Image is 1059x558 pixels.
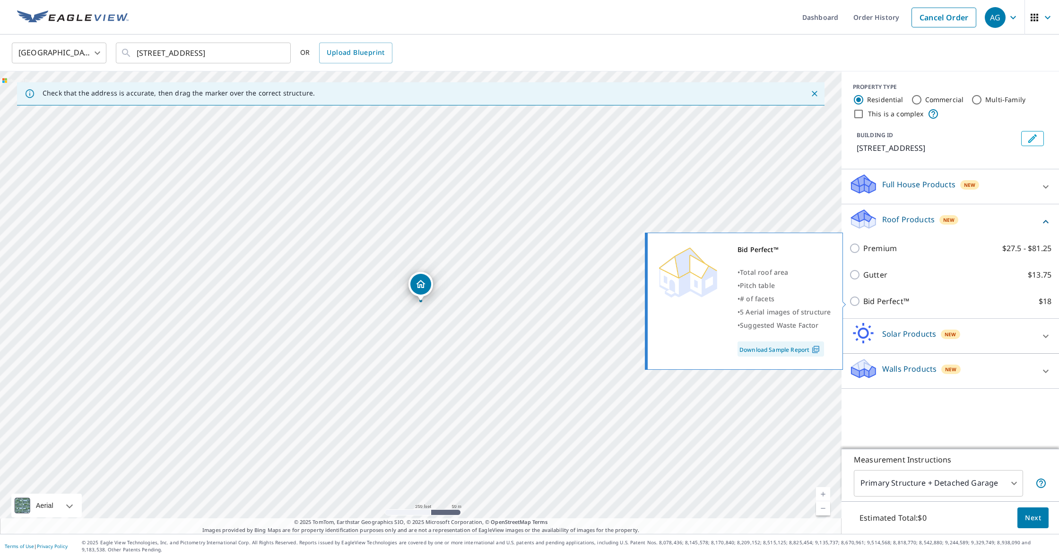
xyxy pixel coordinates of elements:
a: Privacy Policy [37,543,68,549]
label: Residential [867,95,903,105]
span: Pitch table [740,281,775,290]
div: • [738,319,831,332]
a: Current Level 17, Zoom Out [816,501,830,515]
button: Edit building 1 [1021,131,1044,146]
div: [GEOGRAPHIC_DATA] [12,40,106,66]
div: • [738,305,831,319]
div: PROPERTY TYPE [853,83,1048,91]
label: Commercial [925,95,964,105]
p: $18 [1039,296,1051,307]
div: AG [985,7,1006,28]
a: Cancel Order [911,8,976,27]
a: OpenStreetMap [491,518,530,525]
label: Multi-Family [985,95,1025,105]
div: Roof ProductsNew [849,208,1051,235]
p: | [5,543,68,549]
span: Next [1025,512,1041,524]
div: Solar ProductsNew [849,323,1051,349]
a: Terms [532,518,548,525]
span: Your report will include the primary structure and a detached garage if one exists. [1035,478,1047,489]
div: • [738,292,831,305]
p: © 2025 Eagle View Technologies, Inc. and Pictometry International Corp. All Rights Reserved. Repo... [82,539,1054,553]
div: OR [300,43,392,63]
a: Terms of Use [5,543,34,549]
p: Measurement Instructions [854,454,1047,465]
span: Upload Blueprint [327,47,384,59]
span: 5 Aerial images of structure [740,307,831,316]
div: • [738,279,831,292]
p: $27.5 - $81.25 [1002,243,1051,254]
p: Bid Perfect™ [863,296,909,307]
p: Solar Products [882,328,936,340]
span: New [964,181,975,189]
a: Download Sample Report [738,341,824,357]
div: Dropped pin, building 1, Residential property, 20311 7th Pl W Lynnwood, WA 98036 [408,272,433,301]
div: Bid Perfect™ [738,243,831,256]
p: Roof Products [882,214,935,225]
span: © 2025 TomTom, Earthstar Geographics SIO, © 2025 Microsoft Corporation, © [294,518,548,526]
a: Current Level 17, Zoom In [816,487,830,501]
div: Walls ProductsNew [849,357,1051,384]
span: New [945,366,956,373]
input: Search by address or latitude-longitude [137,40,271,66]
div: Full House ProductsNew [849,173,1051,200]
div: Primary Structure + Detached Garage [854,470,1023,497]
span: Total roof area [740,268,788,277]
p: $13.75 [1028,269,1051,280]
img: EV Logo [17,10,129,25]
img: Premium [655,243,721,300]
p: Gutter [863,269,887,280]
button: Close [808,87,821,100]
img: Pdf Icon [809,345,822,354]
div: Aerial [11,494,82,517]
label: This is a complex [868,109,924,119]
span: # of facets [740,294,774,303]
span: Suggested Waste Factor [740,321,818,330]
div: • [738,266,831,279]
button: Next [1017,507,1049,529]
p: Check that the address is accurate, then drag the marker over the correct structure. [43,89,315,97]
p: BUILDING ID [857,131,893,139]
p: Full House Products [882,179,955,190]
a: Upload Blueprint [319,43,392,63]
p: Walls Products [882,363,937,375]
p: Premium [863,243,897,254]
span: New [945,331,956,338]
p: Estimated Total: $0 [852,507,934,528]
p: [STREET_ADDRESS] [857,142,1017,154]
span: New [943,216,955,224]
div: Aerial [33,494,56,517]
